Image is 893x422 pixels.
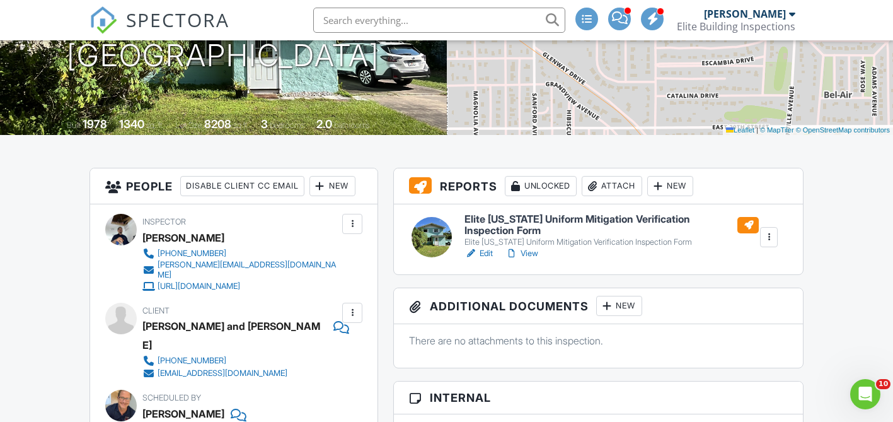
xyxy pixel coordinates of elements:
[40,6,406,73] h1: 804 [PERSON_NAME] Dr [GEOGRAPHIC_DATA]
[146,120,164,130] span: sq. ft.
[261,117,268,131] div: 3
[142,393,201,402] span: Scheduled By
[176,120,202,130] span: Lot Size
[142,260,339,280] a: [PERSON_NAME][EMAIL_ADDRESS][DOMAIN_NAME]
[876,379,890,389] span: 10
[394,382,803,414] h3: Internal
[158,281,240,291] div: [URL][DOMAIN_NAME]
[409,334,788,348] p: There are no attachments to this inspection.
[394,168,803,204] h3: Reports
[89,17,229,44] a: SPECTORA
[316,117,332,131] div: 2.0
[142,317,327,355] div: [PERSON_NAME] and [PERSON_NAME]
[83,117,107,131] div: 1978
[704,8,786,20] div: [PERSON_NAME]
[233,120,249,130] span: sq.ft.
[158,368,287,378] div: [EMAIL_ADDRESS][DOMAIN_NAME]
[309,176,355,196] div: New
[464,214,759,236] h6: Elite [US_STATE] Uniform Mitigation Verification Inspection Form
[464,247,493,260] a: Edit
[677,20,795,33] div: Elite Building Inspections
[726,126,754,134] a: Leaflet
[760,126,794,134] a: © MapTiler
[464,237,759,247] div: Elite [US_STATE] Uniform Mitigation Verification Inspection Form
[756,126,758,134] span: |
[394,288,803,324] h3: Additional Documents
[67,120,81,130] span: Built
[142,217,186,226] span: Inspector
[158,260,339,280] div: [PERSON_NAME][EMAIL_ADDRESS][DOMAIN_NAME]
[796,126,890,134] a: © OpenStreetMap contributors
[142,306,170,315] span: Client
[142,367,339,380] a: [EMAIL_ADDRESS][DOMAIN_NAME]
[89,6,117,34] img: The Best Home Inspection Software - Spectora
[142,280,339,293] a: [URL][DOMAIN_NAME]
[158,356,226,366] div: [PHONE_NUMBER]
[142,247,339,260] a: [PHONE_NUMBER]
[158,249,226,259] div: [PHONE_NUMBER]
[313,8,565,33] input: Search everything...
[505,176,577,196] div: Unlocked
[850,379,880,409] iframe: Intercom live chat
[204,117,231,131] div: 8208
[180,176,304,196] div: Disable Client CC Email
[142,355,339,367] a: [PHONE_NUMBER]
[334,120,370,130] span: bathrooms
[142,228,224,247] div: [PERSON_NAME]
[90,168,377,204] h3: People
[505,247,538,260] a: View
[596,296,642,316] div: New
[464,214,759,247] a: Elite [US_STATE] Uniform Mitigation Verification Inspection Form Elite [US_STATE] Uniform Mitigat...
[582,176,642,196] div: Attach
[119,117,144,131] div: 1340
[647,176,693,196] div: New
[126,6,229,33] span: SPECTORA
[270,120,304,130] span: bedrooms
